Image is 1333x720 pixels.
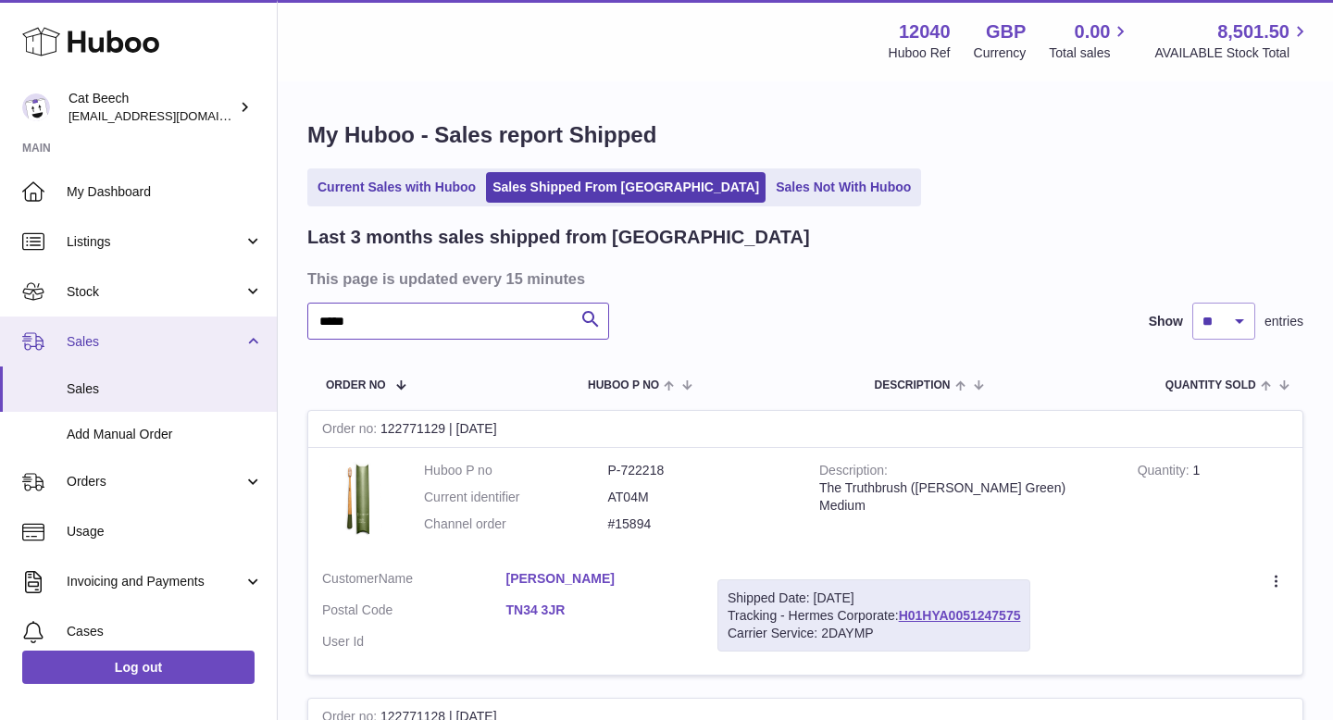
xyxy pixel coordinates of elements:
[608,515,792,533] dd: #15894
[67,380,263,398] span: Sales
[67,473,243,490] span: Orders
[1165,379,1256,391] span: Quantity Sold
[67,283,243,301] span: Stock
[769,172,917,203] a: Sales Not With Huboo
[67,333,243,351] span: Sales
[506,602,691,619] a: TN34 3JR
[728,590,1020,607] div: Shipped Date: [DATE]
[22,651,255,684] a: Log out
[67,573,243,590] span: Invoicing and Payments
[22,93,50,121] img: Cat@thetruthbrush.com
[608,462,792,479] dd: P-722218
[311,172,482,203] a: Current Sales with Huboo
[67,183,263,201] span: My Dashboard
[307,120,1303,150] h1: My Huboo - Sales report Shipped
[69,90,235,125] div: Cat Beech
[1138,463,1193,482] strong: Quantity
[899,608,1021,623] a: H01HYA0051247575
[308,411,1302,448] div: 122771129 | [DATE]
[486,172,766,203] a: Sales Shipped From [GEOGRAPHIC_DATA]
[307,225,810,250] h2: Last 3 months sales shipped from [GEOGRAPHIC_DATA]
[819,463,888,482] strong: Description
[424,489,608,506] dt: Current identifier
[1075,19,1111,44] span: 0.00
[974,44,1027,62] div: Currency
[1154,19,1311,62] a: 8,501.50 AVAILABLE Stock Total
[307,268,1299,289] h3: This page is updated every 15 minutes
[67,623,263,640] span: Cases
[717,579,1030,652] div: Tracking - Hermes Corporate:
[608,489,792,506] dd: AT04M
[588,379,659,391] span: Huboo P no
[1217,19,1289,44] span: 8,501.50
[728,625,1020,642] div: Carrier Service: 2DAYMP
[322,462,396,536] img: AT04M.jpg
[1149,313,1183,330] label: Show
[1049,19,1131,62] a: 0.00 Total sales
[986,19,1026,44] strong: GBP
[322,421,380,441] strong: Order no
[889,44,951,62] div: Huboo Ref
[67,523,263,540] span: Usage
[67,233,243,251] span: Listings
[1049,44,1131,62] span: Total sales
[326,379,386,391] span: Order No
[874,379,950,391] span: Description
[67,426,263,443] span: Add Manual Order
[1264,313,1303,330] span: entries
[424,462,608,479] dt: Huboo P no
[1154,44,1311,62] span: AVAILABLE Stock Total
[322,602,506,624] dt: Postal Code
[424,515,608,533] dt: Channel order
[322,571,379,586] span: Customer
[506,570,691,588] a: [PERSON_NAME]
[819,479,1110,515] div: The Truthbrush ([PERSON_NAME] Green) Medium
[899,19,951,44] strong: 12040
[322,633,506,651] dt: User Id
[1124,448,1302,556] td: 1
[322,570,506,592] dt: Name
[69,108,272,123] span: [EMAIL_ADDRESS][DOMAIN_NAME]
